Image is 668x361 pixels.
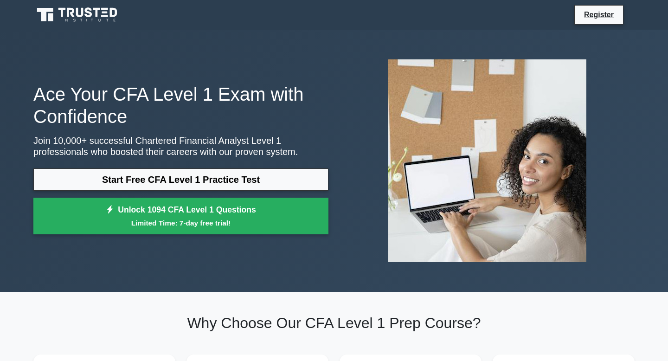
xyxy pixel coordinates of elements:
[578,9,619,20] a: Register
[33,135,328,157] p: Join 10,000+ successful Chartered Financial Analyst Level 1 professionals who boosted their caree...
[33,83,328,128] h1: Ace Your CFA Level 1 Exam with Confidence
[33,168,328,191] a: Start Free CFA Level 1 Practice Test
[33,314,635,332] h2: Why Choose Our CFA Level 1 Prep Course?
[33,198,328,235] a: Unlock 1094 CFA Level 1 QuestionsLimited Time: 7-day free trial!
[45,218,317,228] small: Limited Time: 7-day free trial!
